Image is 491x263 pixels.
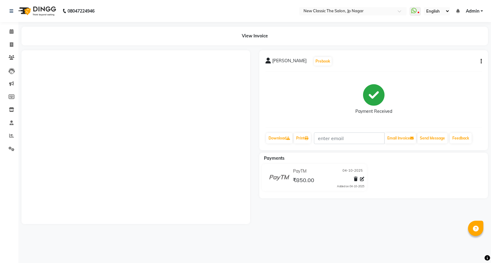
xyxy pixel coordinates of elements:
[16,2,58,20] img: logo
[314,132,385,144] input: enter email
[385,133,416,143] button: Email Invoice
[68,2,95,20] b: 08047224946
[466,8,479,14] span: Admin
[355,108,392,115] div: Payment Received
[337,184,364,189] div: Added on 04-10-2025
[342,168,363,174] span: 04-10-2025
[266,133,292,143] a: Download
[465,238,485,257] iframe: chat widget
[417,133,447,143] button: Send Message
[293,177,314,185] span: ₹850.00
[272,58,307,66] span: [PERSON_NAME]
[293,168,307,174] span: PayTM
[314,57,332,66] button: Prebook
[450,133,472,143] a: Feedback
[264,155,284,161] span: Payments
[21,27,488,45] div: View Invoice
[294,133,311,143] a: Print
